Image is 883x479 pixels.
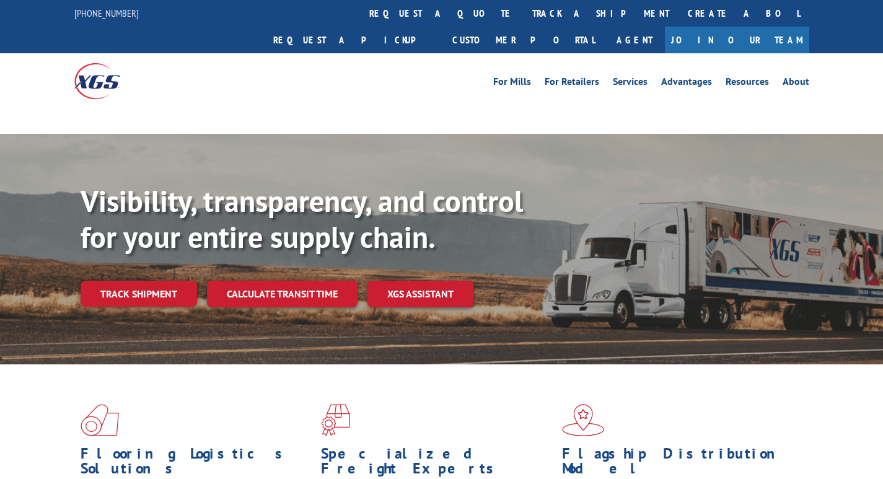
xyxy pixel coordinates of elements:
[81,404,119,436] img: xgs-icon-total-supply-chain-intelligence-red
[545,77,599,90] a: For Retailers
[207,281,358,307] a: Calculate transit time
[661,77,712,90] a: Advantages
[613,77,648,90] a: Services
[783,77,809,90] a: About
[493,77,531,90] a: For Mills
[726,77,769,90] a: Resources
[443,27,604,53] a: Customer Portal
[81,281,197,307] a: Track shipment
[321,404,350,436] img: xgs-icon-focused-on-flooring-red
[367,281,473,307] a: XGS ASSISTANT
[74,7,139,19] a: [PHONE_NUMBER]
[81,182,523,256] b: Visibility, transparency, and control for your entire supply chain.
[665,27,809,53] a: Join Our Team
[562,404,605,436] img: xgs-icon-flagship-distribution-model-red
[604,27,665,53] a: Agent
[264,27,443,53] a: Request a pickup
